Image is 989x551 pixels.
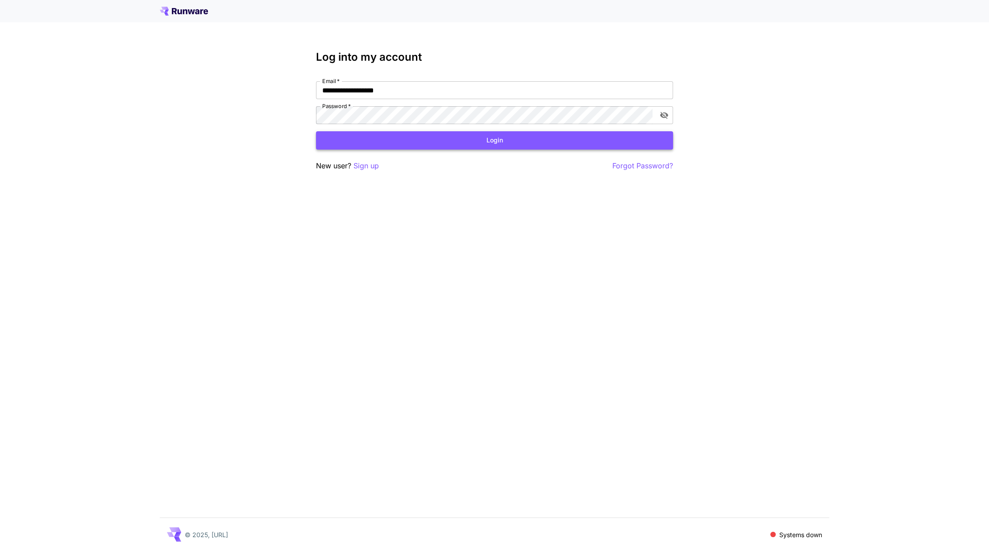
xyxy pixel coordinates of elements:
button: Login [316,131,673,150]
button: Sign up [353,160,379,171]
p: New user? [316,160,379,171]
label: Email [322,77,340,85]
p: Systems down [779,530,822,539]
h3: Log into my account [316,51,673,63]
button: toggle password visibility [656,107,672,123]
p: © 2025, [URL] [185,530,228,539]
label: Password [322,102,351,110]
button: Forgot Password? [612,160,673,171]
